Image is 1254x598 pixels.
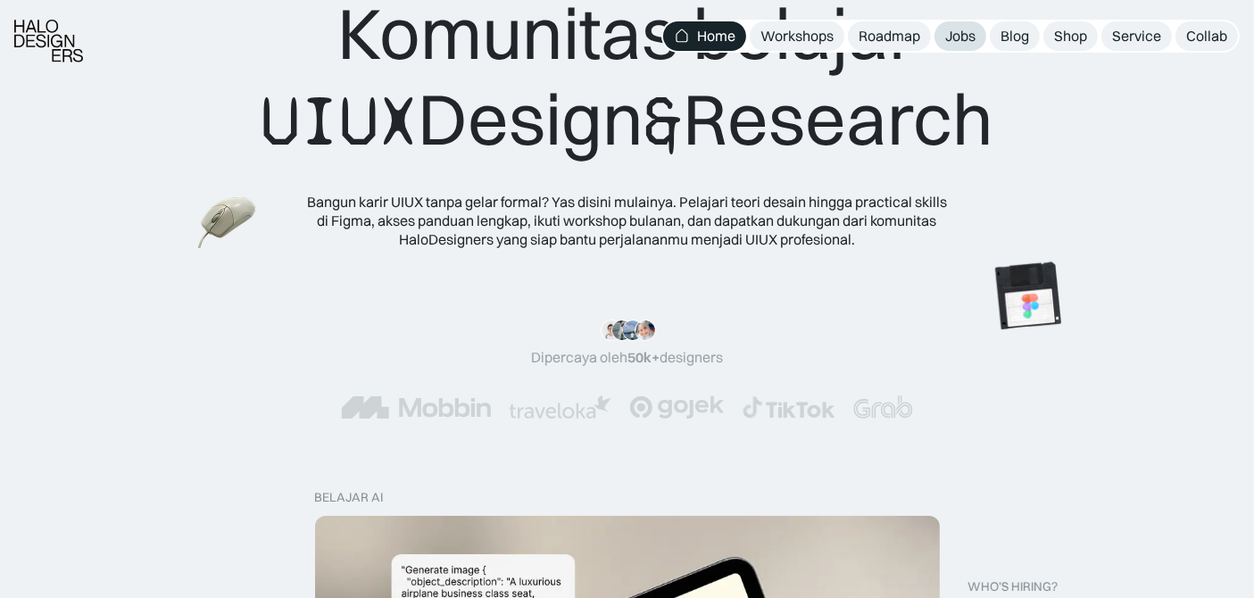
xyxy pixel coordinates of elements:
a: Home [663,21,746,51]
a: Roadmap [848,21,931,51]
div: WHO’S HIRING? [968,579,1059,594]
div: Shop [1054,27,1087,46]
a: Jobs [934,21,986,51]
a: Collab [1175,21,1238,51]
a: Blog [990,21,1040,51]
div: Jobs [945,27,976,46]
span: UIUX [261,79,418,164]
a: Workshops [750,21,844,51]
div: Blog [1001,27,1029,46]
a: Shop [1043,21,1098,51]
a: Service [1101,21,1172,51]
div: Home [697,27,735,46]
div: Roadmap [859,27,920,46]
div: Bangun karir UIUX tanpa gelar formal? Yas disini mulainya. Pelajari teori desain hingga practical... [306,193,949,248]
div: Service [1112,27,1161,46]
div: Dipercaya oleh designers [531,348,723,367]
div: belajar ai [315,490,384,505]
span: 50k+ [627,348,660,366]
span: & [644,79,683,164]
div: Collab [1186,27,1227,46]
div: Workshops [760,27,834,46]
